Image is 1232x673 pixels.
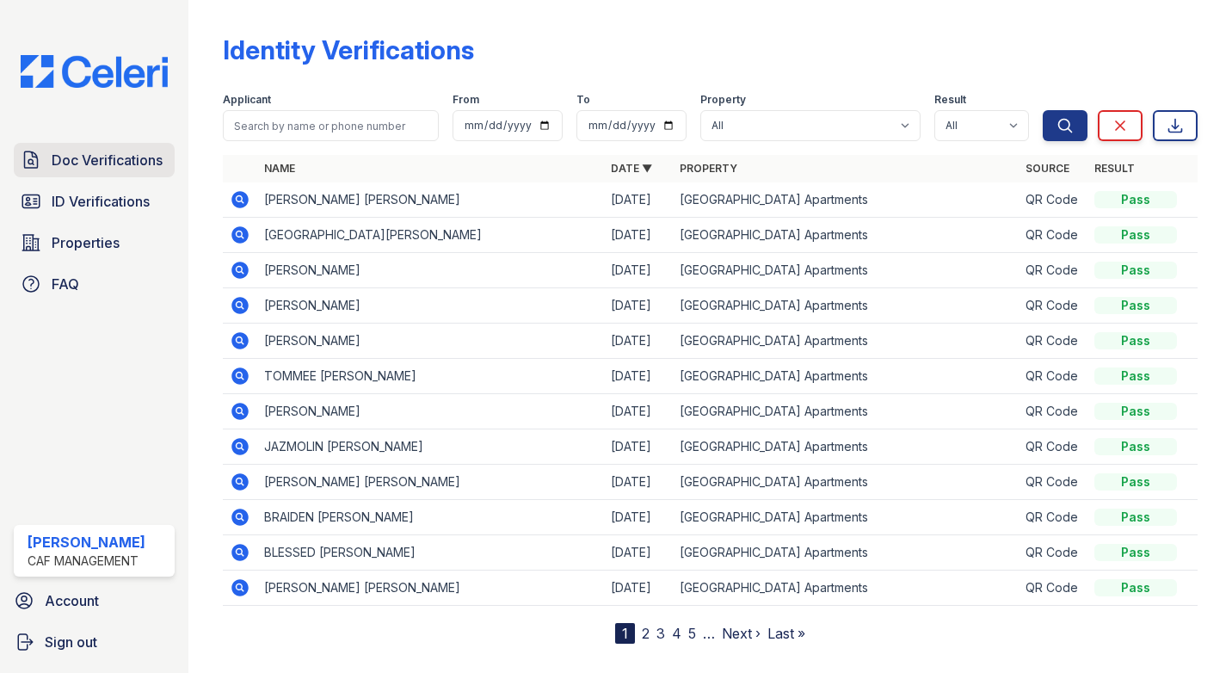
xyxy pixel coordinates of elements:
td: QR Code [1019,571,1087,606]
label: To [576,93,590,107]
td: [DATE] [604,182,673,218]
div: Pass [1094,332,1177,349]
td: [DATE] [604,218,673,253]
div: Pass [1094,191,1177,208]
td: [GEOGRAPHIC_DATA] Apartments [673,288,1019,324]
label: Property [700,93,746,107]
td: QR Code [1019,218,1087,253]
td: [DATE] [604,359,673,394]
a: 5 [688,625,696,642]
td: [GEOGRAPHIC_DATA] Apartments [673,535,1019,571]
label: Result [934,93,966,107]
a: Doc Verifications [14,143,175,177]
div: Pass [1094,544,1177,561]
td: [DATE] [604,324,673,359]
td: QR Code [1019,535,1087,571]
td: QR Code [1019,394,1087,429]
td: [DATE] [604,571,673,606]
td: [PERSON_NAME] [257,324,603,359]
td: [DATE] [604,535,673,571]
td: JAZMOLIN [PERSON_NAME] [257,429,603,465]
td: [DATE] [604,394,673,429]
div: Identity Verifications [223,34,474,65]
div: Pass [1094,438,1177,455]
div: CAF Management [28,553,145,570]
div: Pass [1094,367,1177,385]
div: Pass [1094,403,1177,420]
td: [PERSON_NAME] [257,253,603,288]
div: Pass [1094,226,1177,244]
td: [DATE] [604,288,673,324]
a: 2 [642,625,650,642]
span: Account [45,590,99,611]
td: [PERSON_NAME] [PERSON_NAME] [257,465,603,500]
img: CE_Logo_Blue-a8612792a0a2168367f1c8372b55b34899dd931a85d93a1a3d3e32e68fde9ad4.png [7,55,182,88]
div: Pass [1094,579,1177,596]
td: [GEOGRAPHIC_DATA] Apartments [673,429,1019,465]
td: [GEOGRAPHIC_DATA] Apartments [673,394,1019,429]
span: Doc Verifications [52,150,163,170]
td: [GEOGRAPHIC_DATA][PERSON_NAME] [257,218,603,253]
a: Sign out [7,625,182,659]
td: TOMMEE [PERSON_NAME] [257,359,603,394]
td: [PERSON_NAME] [257,394,603,429]
td: QR Code [1019,324,1087,359]
a: Result [1094,162,1135,175]
a: 4 [672,625,681,642]
div: Pass [1094,509,1177,526]
div: [PERSON_NAME] [28,532,145,553]
td: BLESSED [PERSON_NAME] [257,535,603,571]
td: QR Code [1019,359,1087,394]
td: BRAIDEN [PERSON_NAME] [257,500,603,535]
a: ID Verifications [14,184,175,219]
span: FAQ [52,274,79,294]
td: QR Code [1019,429,1087,465]
td: [DATE] [604,253,673,288]
td: [PERSON_NAME] [PERSON_NAME] [257,182,603,218]
td: [GEOGRAPHIC_DATA] Apartments [673,465,1019,500]
a: 3 [656,625,665,642]
a: Next › [722,625,761,642]
td: QR Code [1019,500,1087,535]
td: [PERSON_NAME] [257,288,603,324]
label: From [453,93,479,107]
input: Search by name or phone number [223,110,439,141]
td: [GEOGRAPHIC_DATA] Apartments [673,218,1019,253]
td: [DATE] [604,465,673,500]
td: QR Code [1019,182,1087,218]
a: Source [1026,162,1069,175]
td: [DATE] [604,500,673,535]
span: … [703,623,715,644]
a: Date ▼ [611,162,652,175]
a: Property [680,162,737,175]
a: Last » [767,625,805,642]
div: Pass [1094,262,1177,279]
a: FAQ [14,267,175,301]
span: Properties [52,232,120,253]
td: QR Code [1019,253,1087,288]
td: [GEOGRAPHIC_DATA] Apartments [673,571,1019,606]
label: Applicant [223,93,271,107]
td: [DATE] [604,429,673,465]
td: [PERSON_NAME] [PERSON_NAME] [257,571,603,606]
a: Account [7,583,182,618]
td: [GEOGRAPHIC_DATA] Apartments [673,359,1019,394]
a: Name [264,162,295,175]
div: 1 [615,623,635,644]
td: [GEOGRAPHIC_DATA] Apartments [673,182,1019,218]
span: ID Verifications [52,191,150,212]
div: Pass [1094,473,1177,491]
a: Properties [14,225,175,260]
td: [GEOGRAPHIC_DATA] Apartments [673,500,1019,535]
td: [GEOGRAPHIC_DATA] Apartments [673,253,1019,288]
td: QR Code [1019,288,1087,324]
td: QR Code [1019,465,1087,500]
div: Pass [1094,297,1177,314]
td: [GEOGRAPHIC_DATA] Apartments [673,324,1019,359]
span: Sign out [45,632,97,652]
